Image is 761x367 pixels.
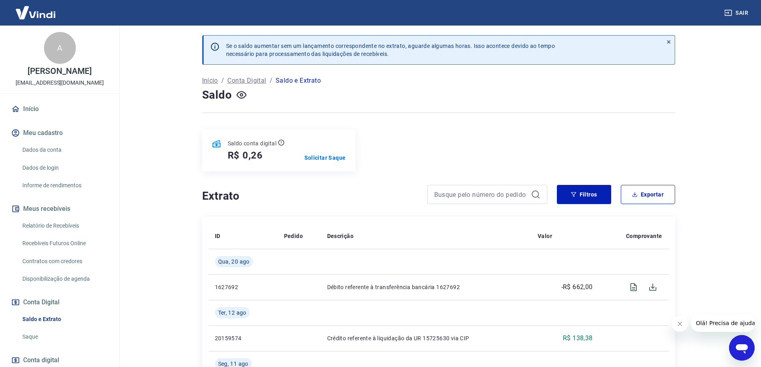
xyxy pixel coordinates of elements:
[270,76,272,85] p: /
[202,188,418,204] h4: Extrato
[19,177,110,194] a: Informe de rendimentos
[23,355,59,366] span: Conta digital
[327,232,354,240] p: Descrição
[434,188,528,200] input: Busque pelo número do pedido
[19,235,110,252] a: Recebíveis Futuros Online
[16,79,104,87] p: [EMAIL_ADDRESS][DOMAIN_NAME]
[28,67,91,75] p: [PERSON_NAME]
[304,154,346,162] a: Solicitar Saque
[561,282,593,292] p: -R$ 662,00
[227,76,266,85] a: Conta Digital
[10,0,62,25] img: Vindi
[10,294,110,311] button: Conta Digital
[10,124,110,142] button: Meu cadastro
[672,316,688,332] iframe: Fechar mensagem
[215,283,271,291] p: 1627692
[19,271,110,287] a: Disponibilização de agenda
[228,149,263,162] h5: R$ 0,26
[691,314,755,332] iframe: Mensagem da empresa
[19,329,110,345] a: Saque
[5,6,67,12] span: Olá! Precisa de ajuda?
[327,283,525,291] p: Débito referente à transferência bancária 1627692
[563,333,593,343] p: R$ 138,38
[327,334,525,342] p: Crédito referente à liquidação da UR 15725630 via CIP
[557,185,611,204] button: Filtros
[215,334,271,342] p: 20159574
[19,253,110,270] a: Contratos com credores
[228,139,277,147] p: Saldo conta digital
[218,309,246,317] span: Ter, 12 ago
[723,6,751,20] button: Sair
[215,232,221,240] p: ID
[202,76,218,85] a: Início
[44,32,76,64] div: A
[202,87,232,103] h4: Saldo
[19,142,110,158] a: Dados da conta
[19,160,110,176] a: Dados de login
[284,232,303,240] p: Pedido
[10,200,110,218] button: Meus recebíveis
[19,311,110,327] a: Saldo e Extrato
[729,335,755,361] iframe: Botão para abrir a janela de mensagens
[226,42,555,58] p: Se o saldo aumentar sem um lançamento correspondente no extrato, aguarde algumas horas. Isso acon...
[218,258,250,266] span: Qua, 20 ago
[10,100,110,118] a: Início
[626,232,662,240] p: Comprovante
[643,278,662,297] span: Download
[538,232,552,240] p: Valor
[624,278,643,297] span: Visualizar
[221,76,224,85] p: /
[276,76,321,85] p: Saldo e Extrato
[621,185,675,204] button: Exportar
[19,218,110,234] a: Relatório de Recebíveis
